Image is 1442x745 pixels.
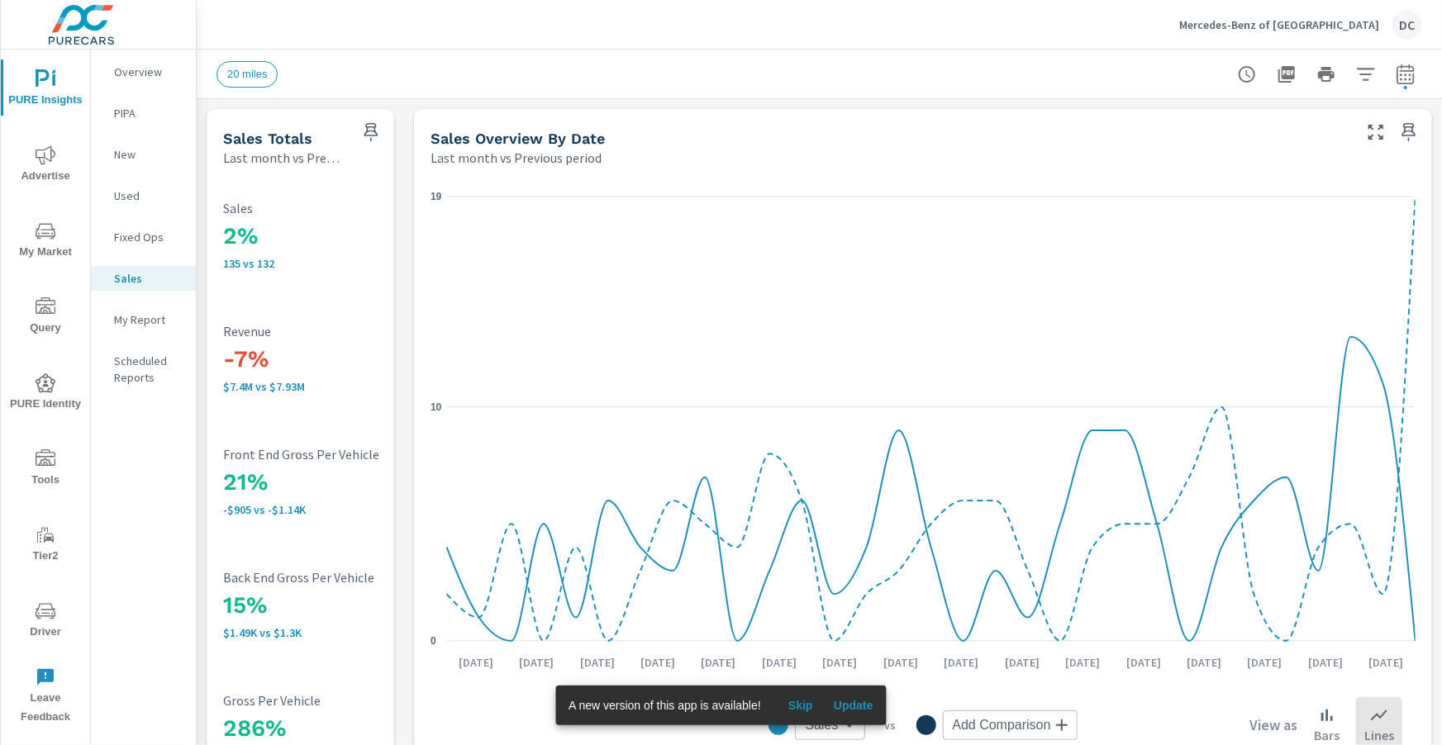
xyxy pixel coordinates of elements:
p: [DATE] [507,654,565,671]
p: Last month vs Previous period [431,148,602,168]
span: Add Comparison [953,717,1051,733]
p: vs [865,718,916,733]
h3: 286% [223,714,441,743]
button: Update [827,692,880,719]
span: Tier2 [6,525,85,566]
span: Update [834,698,873,713]
span: PURE Insights [6,69,85,110]
p: PIPA [114,105,183,121]
text: 0 [431,635,436,647]
button: Select Date Range [1389,58,1422,91]
div: Overview [91,59,196,84]
span: 20 miles [217,68,277,80]
button: Skip [774,692,827,719]
p: Bars [1314,725,1340,745]
span: My Market [6,221,85,262]
div: nav menu [1,50,90,733]
div: Add Comparison [943,710,1078,740]
button: "Export Report to PDF" [1270,58,1303,91]
p: Front End Gross Per Vehicle [223,447,441,462]
span: Save this to your personalized report [358,119,384,145]
text: 10 [431,401,442,413]
span: PURE Identity [6,373,85,414]
p: Sales [223,201,441,216]
p: Mercedes-Benz of [GEOGRAPHIC_DATA] [1179,17,1379,32]
span: Skip [781,698,821,713]
h3: 15% [223,591,441,619]
div: Used [91,183,196,208]
p: [DATE] [1297,654,1354,671]
p: [DATE] [569,654,626,671]
p: [DATE] [811,654,869,671]
span: Leave Feedback [6,667,85,727]
p: Sales [114,270,183,287]
span: A new version of this app is available! [569,699,761,712]
p: Last month vs Previous period [223,148,345,168]
p: Scheduled Reports [114,353,183,386]
p: [DATE] [1236,654,1294,671]
div: PIPA [91,101,196,126]
span: Save this to your personalized report [1396,119,1422,145]
h5: Sales Overview By Date [431,130,605,147]
p: [DATE] [750,654,808,671]
p: [DATE] [1115,654,1173,671]
h3: 21% [223,468,441,496]
p: [DATE] [993,654,1051,671]
text: 19 [431,191,442,202]
span: Advertise [6,145,85,186]
p: [DATE] [629,654,687,671]
button: Apply Filters [1349,58,1383,91]
p: My Report [114,311,183,328]
span: Tools [6,449,85,490]
button: Make Fullscreen [1363,119,1389,145]
div: Sales [795,710,864,740]
p: -$905 vs -$1.14K [223,503,441,516]
p: [DATE] [1054,654,1111,671]
div: Scheduled Reports [91,349,196,390]
p: [DATE] [690,654,748,671]
p: $7,396,249 vs $7,926,877 [223,380,441,393]
p: Used [114,187,183,204]
div: Fixed Ops [91,225,196,249]
p: [DATE] [447,654,505,671]
div: My Report [91,307,196,332]
div: Sales [91,266,196,291]
button: Print Report [1310,58,1343,91]
div: DC [1392,10,1422,40]
p: [DATE] [933,654,991,671]
p: Lines [1364,725,1394,745]
h3: 2% [223,222,441,250]
h6: View as [1249,717,1297,733]
p: Revenue [223,324,441,339]
p: [DATE] [1358,654,1416,671]
p: Back End Gross Per Vehicle [223,570,441,585]
p: New [114,146,183,163]
p: Overview [114,64,183,80]
p: $1,493 vs $1,296 [223,626,441,639]
p: [DATE] [1175,654,1233,671]
span: Query [6,297,85,338]
div: New [91,142,196,167]
h3: -7% [223,345,441,373]
h5: Sales Totals [223,130,312,147]
p: 135 vs 132 [223,257,441,270]
span: Sales [805,717,838,733]
p: [DATE] [872,654,930,671]
p: Gross Per Vehicle [223,693,441,708]
p: Fixed Ops [114,229,183,245]
span: Driver [6,601,85,642]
